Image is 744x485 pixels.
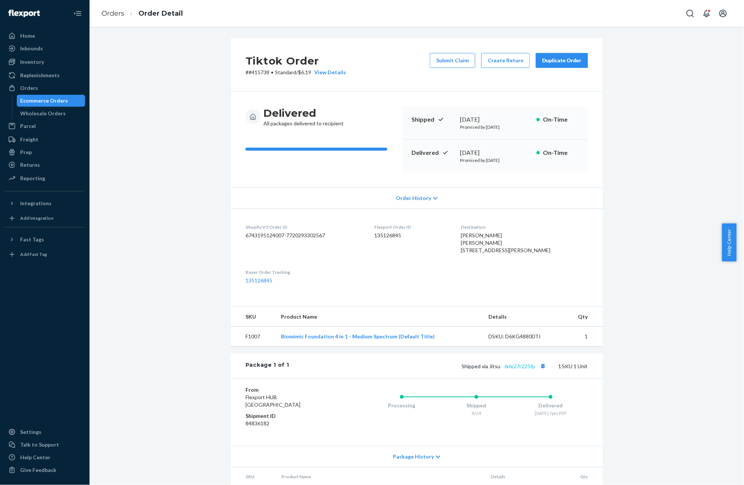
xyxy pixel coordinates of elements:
span: Package History [393,453,434,460]
div: Inventory [20,58,44,66]
a: Replenishments [4,69,85,81]
p: Shipped [412,115,454,124]
div: Reporting [20,175,45,182]
dt: Shopify V3 Order ID [246,224,363,230]
div: Returns [20,161,40,169]
div: Freight [20,136,38,143]
p: On-Time [543,115,579,124]
div: Talk to Support [20,441,59,448]
div: Shipped [439,402,514,409]
button: View Details [311,69,346,76]
button: Open notifications [699,6,714,21]
th: Qty [565,307,603,327]
div: 8/24 [439,410,514,416]
div: [DATE] 7pm PDT [513,410,588,416]
button: Open account menu [716,6,731,21]
td: F1007 [231,327,275,347]
div: All packages delivered to recipient [263,106,344,127]
td: 1 [565,327,603,347]
span: • [271,69,273,75]
span: [PERSON_NAME] [PERSON_NAME] [STREET_ADDRESS][PERSON_NAME] [461,232,550,253]
dd: 135126845 [375,232,449,239]
ol: breadcrumbs [96,3,189,25]
button: Open Search Box [683,6,698,21]
h3: Delivered [263,106,344,120]
div: Give Feedback [20,466,56,474]
div: 1 SKU 1 Unit [289,361,588,371]
button: Fast Tags [4,234,85,245]
a: Wholesale Orders [17,107,85,119]
a: Add Fast Tag [4,248,85,260]
a: Inbounds [4,43,85,54]
div: Delivered [513,402,588,409]
div: Parcel [20,122,36,130]
div: Integrations [20,200,51,207]
a: Settings [4,426,85,438]
button: Help Center [722,223,737,262]
div: Add Integration [20,215,53,221]
div: Add Fast Tag [20,251,47,257]
img: Flexport logo [8,10,40,17]
a: Ecommerce Orders [17,95,85,107]
p: On-Time [543,148,579,157]
button: Copy tracking number [538,361,548,371]
th: SKU [231,307,275,327]
div: Duplicate Order [542,57,582,64]
div: Package 1 of 1 [246,361,289,371]
dd: 84836182 [246,420,335,427]
a: 6rle27r225fp [504,363,535,369]
h2: Tiktok Order [246,53,346,69]
div: Wholesale Orders [21,110,66,117]
a: Home [4,30,85,42]
div: Settings [20,428,41,436]
a: Freight [4,134,85,145]
div: [DATE] [460,148,531,157]
a: Prep [4,146,85,158]
a: 135126845 [246,277,272,284]
button: Submit Claim [430,53,475,68]
button: Duplicate Order [536,53,588,68]
dt: Destination [461,224,588,230]
dt: Buyer Order Tracking [246,269,363,275]
p: # #415738 / $6.19 [246,69,346,76]
span: Shipped via Jitsu [462,363,548,369]
a: Parcel [4,120,85,132]
a: Order Detail [138,9,183,18]
dt: Shipment ID [246,412,335,420]
div: Fast Tags [20,236,44,243]
div: Prep [20,148,32,156]
div: Replenishments [20,72,60,79]
th: Product Name [275,307,483,327]
p: Delivered [412,148,454,157]
p: Promised by [DATE] [460,157,531,163]
a: Help Center [4,451,85,463]
button: Close Navigation [70,6,85,21]
div: Ecommerce Orders [21,97,68,104]
div: Help Center [20,454,50,461]
dd: 6743195124007-7720293302567 [246,232,363,239]
div: [DATE] [460,115,531,124]
span: Order History [396,194,431,202]
a: Orders [4,82,85,94]
div: Home [20,32,35,40]
th: Details [483,307,565,327]
span: Flexport HUB [GEOGRAPHIC_DATA] [246,394,300,408]
p: Promised by [DATE] [460,124,531,130]
a: Returns [4,159,85,171]
div: Processing [365,402,439,409]
a: Add Integration [4,212,85,224]
div: Orders [20,84,38,92]
button: Give Feedback [4,464,85,476]
a: Orders [101,9,124,18]
span: Standard [275,69,296,75]
a: Talk to Support [4,439,85,451]
a: Reporting [4,172,85,184]
a: Inventory [4,56,85,68]
button: Create Return [481,53,530,68]
dt: From [246,386,335,394]
button: Integrations [4,197,85,209]
dt: Flexport Order ID [375,224,449,230]
div: DSKU: D6KG4880DTI [489,333,559,340]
